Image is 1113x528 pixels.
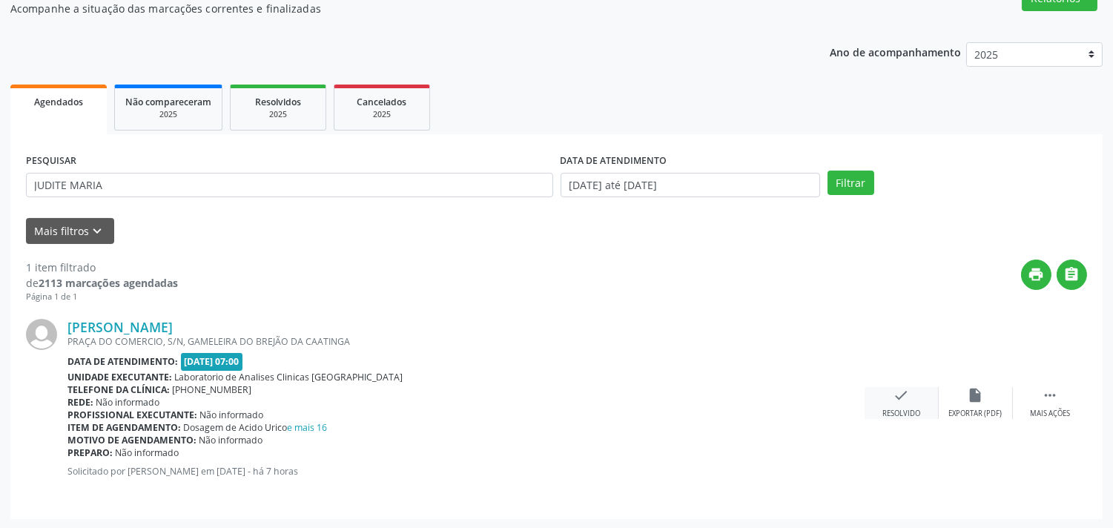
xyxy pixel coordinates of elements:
[26,150,76,173] label: PESQUISAR
[26,319,57,350] img: img
[96,396,160,409] span: Não informado
[26,218,114,244] button: Mais filtroskeyboard_arrow_down
[894,387,910,403] i: check
[1021,260,1051,290] button: print
[125,96,211,108] span: Não compareceram
[1028,266,1045,283] i: print
[67,446,113,459] b: Preparo:
[10,1,775,16] p: Acompanhe a situação das marcações correntes e finalizadas
[357,96,407,108] span: Cancelados
[288,421,328,434] a: e mais 16
[200,409,264,421] span: Não informado
[1030,409,1070,419] div: Mais ações
[175,371,403,383] span: Laboratorio de Analises Clinicas [GEOGRAPHIC_DATA]
[67,434,196,446] b: Motivo de agendamento:
[561,173,820,198] input: Selecione um intervalo
[67,371,172,383] b: Unidade executante:
[67,383,170,396] b: Telefone da clínica:
[67,421,181,434] b: Item de agendamento:
[1042,387,1058,403] i: 
[949,409,1003,419] div: Exportar (PDF)
[345,109,419,120] div: 2025
[34,96,83,108] span: Agendados
[561,150,667,173] label: DATA DE ATENDIMENTO
[1064,266,1080,283] i: 
[173,383,252,396] span: [PHONE_NUMBER]
[125,109,211,120] div: 2025
[26,291,178,303] div: Página 1 de 1
[116,446,179,459] span: Não informado
[968,387,984,403] i: insert_drive_file
[828,171,874,196] button: Filtrar
[67,335,865,348] div: PRAÇA DO COMERCIO, S/N, GAMELEIRA DO BREJÃO DA CAATINGA
[26,260,178,275] div: 1 item filtrado
[255,96,301,108] span: Resolvidos
[67,465,865,478] p: Solicitado por [PERSON_NAME] em [DATE] - há 7 horas
[181,353,243,370] span: [DATE] 07:00
[199,434,263,446] span: Não informado
[26,173,553,198] input: Nome, CNS
[830,42,961,61] p: Ano de acompanhamento
[39,276,178,290] strong: 2113 marcações agendadas
[26,275,178,291] div: de
[241,109,315,120] div: 2025
[90,223,106,240] i: keyboard_arrow_down
[67,409,197,421] b: Profissional executante:
[1057,260,1087,290] button: 
[67,319,173,335] a: [PERSON_NAME]
[184,421,328,434] span: Dosagem de Acido Urico
[67,355,178,368] b: Data de atendimento:
[67,396,93,409] b: Rede:
[882,409,920,419] div: Resolvido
